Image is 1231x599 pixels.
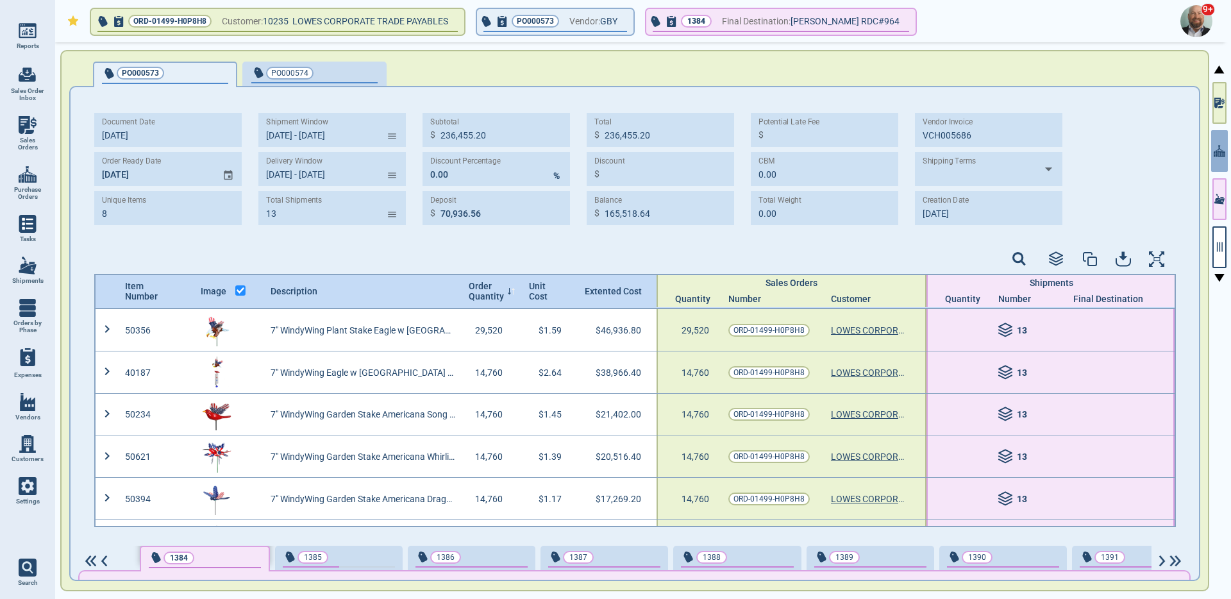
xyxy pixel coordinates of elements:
span: $1.39 [539,451,562,462]
span: Sales Orders [10,137,45,151]
label: Deposit [430,196,456,205]
span: ORD-01499-H0P8H8 [733,450,805,463]
a: LOWES CORPORATE TRADE PAYABLES [831,451,908,462]
span: 14,760 [475,409,503,419]
span: 7" WindyWing Garden Stake Americana Dragonfly Blue [271,494,455,504]
span: Number [998,294,1031,304]
div: 50356 [118,309,194,351]
span: Vendors [15,414,40,421]
span: Customer [831,294,871,304]
span: Orders by Phase [10,319,45,334]
div: $46,936.80 [581,309,657,351]
img: menu_icon [19,116,37,134]
p: 1387 [569,551,587,564]
img: DoubleArrowIcon [83,555,99,567]
span: $1.59 [539,325,562,335]
img: 50356Img [201,314,233,346]
span: Reports [17,42,39,50]
span: Final Destination [1073,294,1143,304]
span: ORD-01499-H0P8H8 [733,324,805,337]
span: Expenses [14,371,42,379]
span: Item Number [125,281,176,301]
div: $21,402.00 [581,394,657,435]
span: [PERSON_NAME] RDC#964 [791,13,900,30]
label: Potential Late Fee [758,117,819,127]
p: 1384 [170,552,188,564]
label: Vendor Invoice [923,117,973,127]
label: Shipment Window [266,117,328,127]
span: Order Quantity [469,281,504,301]
span: 14,760 [475,494,503,504]
img: menu_icon [19,215,37,233]
label: Creation Date [923,196,969,205]
input: MM/DD/YY [915,191,1055,225]
p: $ [758,128,764,142]
img: 40187Img [201,357,233,389]
p: 1390 [968,551,986,564]
span: PO000573 [122,67,159,80]
img: menu_icon [19,165,37,183]
label: Total Shipments [266,196,322,205]
img: menu_icon [19,393,37,411]
span: $1.45 [539,409,562,419]
span: Quantity [945,294,985,304]
p: % [553,169,560,183]
span: Purchase Orders [10,186,45,201]
img: DoubleArrowIcon [1168,555,1184,567]
span: 14,760 [682,409,709,419]
a: ORD-01499-H0P8H8 [728,324,810,337]
span: Sales Order Inbox [10,87,45,102]
div: 13 [998,449,1082,464]
p: 1386 [437,551,455,564]
div: 13 [998,491,1082,507]
span: PO000574 [271,67,308,80]
span: Quantity [675,294,715,304]
p: $ [430,128,435,142]
a: LOWES CORPORATE TRADE PAYABLES [831,494,908,504]
div: 50234 [118,394,194,435]
span: ORD-01499-H0P8H8 [133,15,206,28]
input: MM/DD/YY [94,152,212,186]
p: 1385 [304,551,322,564]
img: menu_icon [19,435,37,453]
button: 1384Final Destination:[PERSON_NAME] RDC#964 [646,9,916,35]
label: Total [594,117,612,127]
span: GBY [600,13,617,30]
label: Subtotal [430,117,459,127]
button: PO000573Vendor:GBY [477,9,633,35]
span: 7" WindyWing Garden Stake Americana Whirligig Hummingbird Red [271,451,455,462]
label: Discount [594,156,624,166]
span: Customer: [222,13,263,30]
div: 50394 [118,478,194,519]
span: Shipments [12,277,44,285]
span: 14,760 [682,494,709,504]
span: Description [271,286,317,296]
div: 13 [998,407,1082,422]
img: 50621Img [201,441,233,473]
div: $20,516.40 [581,436,657,478]
span: Vendor: [569,13,600,30]
button: ORD-01499-H0P8H8Customer:10235 LOWES CORPORATE TRADE PAYABLES [91,9,464,35]
span: 14,760 [682,451,709,462]
div: 40140 [118,520,194,562]
span: Settings [16,498,40,505]
span: Final Destination: [722,13,791,30]
span: Tasks [20,235,36,243]
span: PO000573 [517,15,554,28]
span: 10235 [263,13,292,30]
span: Extented Cost [585,286,639,296]
img: menu_icon [19,299,37,317]
span: 9+ [1201,3,1215,16]
label: Document Date [102,117,155,127]
a: ORD-01499-H0P8H8 [728,493,810,505]
label: Balance [594,196,622,205]
label: CBM [758,156,775,166]
a: LOWES CORPORATE TRADE PAYABLES [831,409,908,419]
span: ORD-01499-H0P8H8 [733,493,805,505]
span: $2.64 [539,367,562,378]
div: $35,424.00 [581,520,657,562]
span: ORD-01499-H0P8H8 [733,366,805,379]
span: Sales Orders [766,278,817,288]
span: 14,760 [682,367,709,378]
img: ArrowIcon [1157,555,1168,567]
